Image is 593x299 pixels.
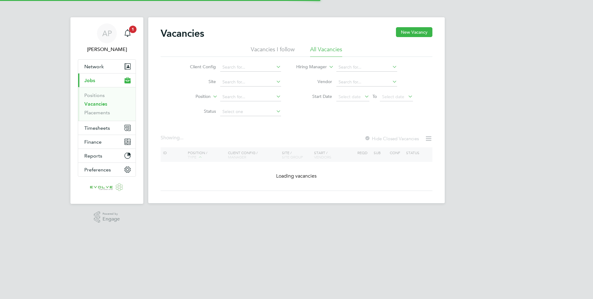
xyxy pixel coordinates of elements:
[336,63,397,72] input: Search for...
[339,94,361,99] span: Select date
[161,135,185,141] div: Showing
[94,211,120,223] a: Powered byEngage
[220,63,281,72] input: Search for...
[84,110,110,116] a: Placements
[129,26,137,33] span: 1
[78,87,136,121] div: Jobs
[78,163,136,176] button: Preferences
[84,101,107,107] a: Vacancies
[78,135,136,149] button: Finance
[84,139,102,145] span: Finance
[103,217,120,222] span: Engage
[251,46,295,57] li: Vacancies I follow
[310,46,342,57] li: All Vacancies
[180,135,183,141] span: ...
[220,107,281,116] input: Select one
[220,93,281,101] input: Search for...
[90,183,124,193] img: evolve-talent-logo-retina.png
[84,167,111,173] span: Preferences
[84,92,105,98] a: Positions
[396,27,432,37] button: New Vacancy
[103,211,120,217] span: Powered by
[180,108,216,114] label: Status
[382,94,404,99] span: Select date
[175,94,211,100] label: Position
[336,78,397,86] input: Search for...
[161,27,204,40] h2: Vacancies
[121,23,134,43] a: 1
[371,92,379,100] span: To
[180,79,216,84] label: Site
[84,78,95,83] span: Jobs
[78,46,136,53] span: Anthony Perrin
[296,79,332,84] label: Vendor
[78,149,136,162] button: Reports
[220,78,281,86] input: Search for...
[78,74,136,87] button: Jobs
[70,17,143,204] nav: Main navigation
[78,121,136,135] button: Timesheets
[78,60,136,73] button: Network
[291,64,327,70] label: Hiring Manager
[296,94,332,99] label: Start Date
[84,64,104,69] span: Network
[78,183,136,193] a: Go to home page
[364,136,419,141] label: Hide Closed Vacancies
[102,29,112,37] span: AP
[84,125,110,131] span: Timesheets
[78,23,136,53] a: AP[PERSON_NAME]
[180,64,216,69] label: Client Config
[84,153,102,159] span: Reports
